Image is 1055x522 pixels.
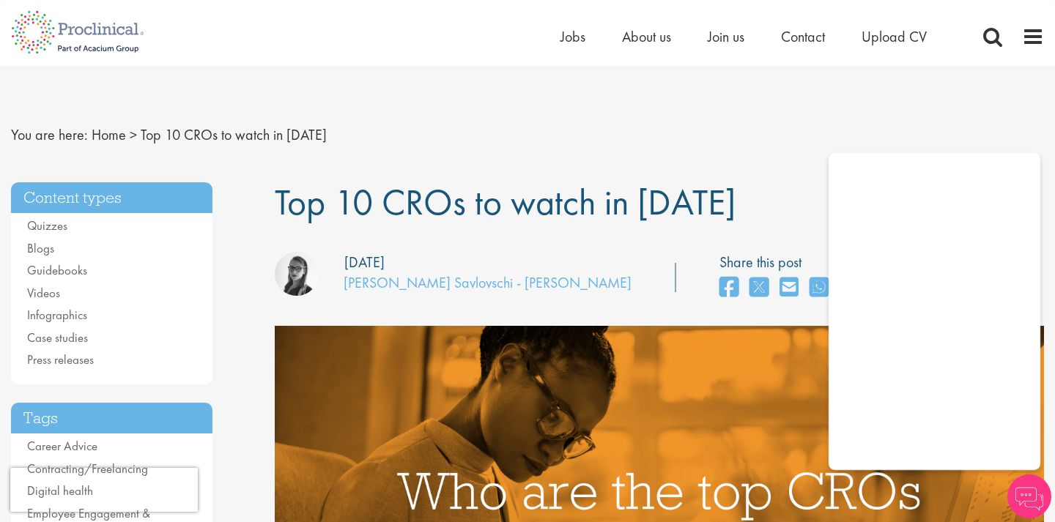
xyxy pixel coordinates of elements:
[27,329,88,346] a: Case studies
[27,351,94,368] a: Press releases
[719,252,836,273] label: Share this post
[749,272,769,304] a: share on twitter
[10,468,198,512] iframe: reCAPTCHA
[560,27,585,46] a: Jobs
[92,125,126,144] a: breadcrumb link
[862,27,927,46] a: Upload CV
[11,182,212,214] h3: Content types
[27,438,97,454] a: Career Advice
[344,252,385,273] div: [DATE]
[27,285,60,301] a: Videos
[719,272,738,304] a: share on facebook
[275,252,319,296] img: Theodora Savlovschi - Wicks
[780,272,799,304] a: share on email
[708,27,744,46] a: Join us
[27,461,148,477] a: Contracting/Freelancing
[27,240,54,256] a: Blogs
[27,262,87,278] a: Guidebooks
[622,27,671,46] a: About us
[275,179,736,225] span: Top 10 CROs to watch in [DATE]
[1007,474,1051,518] img: Chatbot
[141,125,327,144] span: Top 10 CROs to watch in [DATE]
[27,217,67,234] a: Quizzes
[130,125,137,144] span: >
[781,27,825,46] a: Contact
[344,273,632,292] a: [PERSON_NAME] Savlovschi - [PERSON_NAME]
[11,403,212,434] h3: Tags
[810,272,829,304] a: share on whats app
[27,307,87,323] a: Infographics
[11,125,88,144] span: You are here:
